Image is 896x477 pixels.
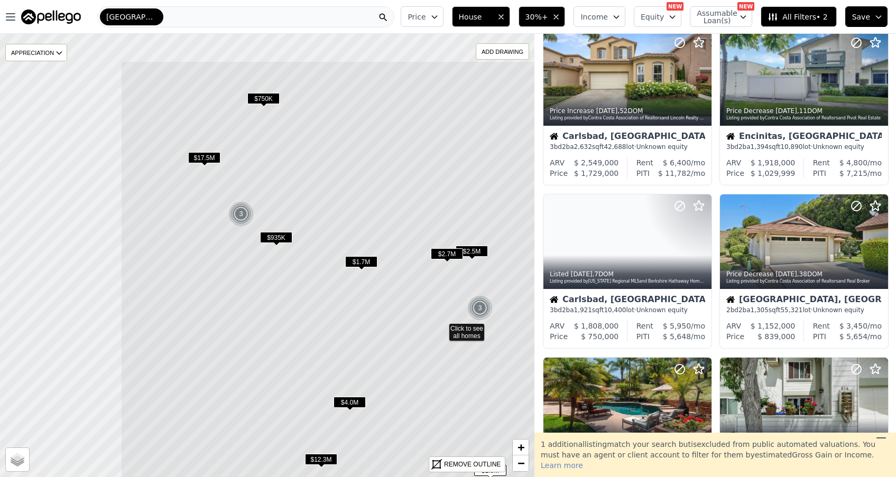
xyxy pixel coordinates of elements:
div: 3 bd 2 ba sqft lot · Unknown equity [550,306,705,314]
img: g1.png [467,295,493,321]
span: + [518,441,524,454]
span: 42,688 [604,143,626,151]
div: Carlsbad, [GEOGRAPHIC_DATA] [550,132,705,143]
span: 1,921 [574,306,592,314]
div: Price [550,331,568,342]
div: $2.5M [456,246,488,261]
span: $ 5,654 [839,332,867,341]
time: 2025-08-25 22:32 [571,270,593,278]
div: Rent [813,321,830,331]
img: House [550,295,558,304]
div: /mo [830,321,882,331]
span: Equity [641,12,664,22]
div: 3 bd 2 ba sqft lot · Unknown equity [726,143,882,151]
a: Zoom out [513,455,529,471]
button: Equity [634,6,681,27]
div: PITI [636,331,650,342]
time: 2025-08-22 04:19 [775,270,797,278]
div: Rent [636,157,653,168]
span: $ 1,918,000 [751,158,796,167]
div: Listed , 7 DOM [550,270,706,278]
div: $2.7M [431,248,463,264]
span: House [459,12,493,22]
div: Listing provided by Contra Costa Association of Realtors and Real Broker [726,278,883,285]
div: ARV [550,157,565,168]
span: Assumable Loan(s) [697,10,731,24]
div: $4.0M [334,397,366,412]
span: $ 1,029,999 [751,169,796,177]
span: $1.0M [474,465,506,476]
span: $4.0M [334,397,366,408]
span: Income [580,12,608,22]
a: Price Increase [DATE],52DOMListing provided byContra Costa Association of Realtorsand Lincoln Rea... [543,31,711,185]
span: $ 4,800 [839,158,867,167]
span: $ 2,549,000 [574,158,619,167]
div: $935K [260,232,292,247]
div: NEW [737,2,754,11]
div: Listing provided by Contra Costa Association of Realtors and Pivot Real Estate [726,115,883,121]
button: Assumable Loan(s) [690,6,752,27]
span: $ 7,215 [839,169,867,177]
div: /mo [653,321,705,331]
span: $ 5,950 [663,322,691,330]
div: ARV [550,321,565,331]
div: /mo [826,331,882,342]
span: $ 1,152,000 [751,322,796,330]
div: Price [726,168,744,179]
span: $1.7M [345,256,377,267]
div: Price Decrease , 38 DOM [726,270,883,278]
div: 3 bd 2 ba sqft lot · Unknown equity [550,143,705,151]
div: Price [550,168,568,179]
span: $ 1,808,000 [574,322,619,330]
div: [GEOGRAPHIC_DATA], [GEOGRAPHIC_DATA] [726,295,882,306]
span: $17.5M [188,152,220,163]
a: Layers [6,448,29,471]
span: All Filters • 2 [768,12,827,22]
div: Listing provided by [US_STATE] Regional MLS and Berkshire Hathaway HomeService [550,278,706,285]
span: $750K [247,93,280,104]
img: Pellego [21,10,81,24]
div: 3 [467,295,493,321]
span: 1,394 [751,143,769,151]
img: House [726,132,735,141]
span: 10,890 [780,143,802,151]
div: Carlsbad, [GEOGRAPHIC_DATA] [550,295,705,306]
img: House [726,295,735,304]
span: Learn more [541,461,583,470]
span: $12.3M [305,454,337,465]
img: House [550,132,558,141]
div: PITI [813,331,826,342]
button: House [452,6,510,27]
div: /mo [830,157,882,168]
button: 30%+ [519,6,566,27]
div: ARV [726,321,741,331]
span: $ 839,000 [758,332,795,341]
div: ARV [726,157,741,168]
div: 3 [228,201,254,227]
span: $ 5,648 [663,332,691,341]
span: $ 6,400 [663,158,691,167]
span: 30%+ [525,12,548,22]
button: Price [401,6,443,27]
div: Rent [636,321,653,331]
span: Save [852,12,870,22]
div: REMOVE OUTLINE [444,460,501,469]
button: All Filters• 2 [761,6,836,27]
button: Save [845,6,888,27]
time: 2025-08-30 00:33 [596,107,618,115]
a: Price Decrease [DATE],38DOMListing provided byContra Costa Association of Realtorsand Real Broker... [719,194,888,349]
span: 1,305 [751,306,769,314]
span: $ 1,729,000 [574,169,619,177]
div: Rent [813,157,830,168]
div: Listing provided by Contra Costa Association of Realtors and Lincoln Realty Group [550,115,706,121]
div: NEW [667,2,683,11]
a: Zoom in [513,439,529,455]
span: − [518,456,524,470]
button: Income [574,6,625,27]
span: 2,632 [574,143,592,151]
div: $12.3M [305,454,337,469]
span: $ 750,000 [581,332,618,341]
div: $17.5M [188,152,220,167]
img: g1.png [228,201,254,227]
span: 55,321 [780,306,802,314]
